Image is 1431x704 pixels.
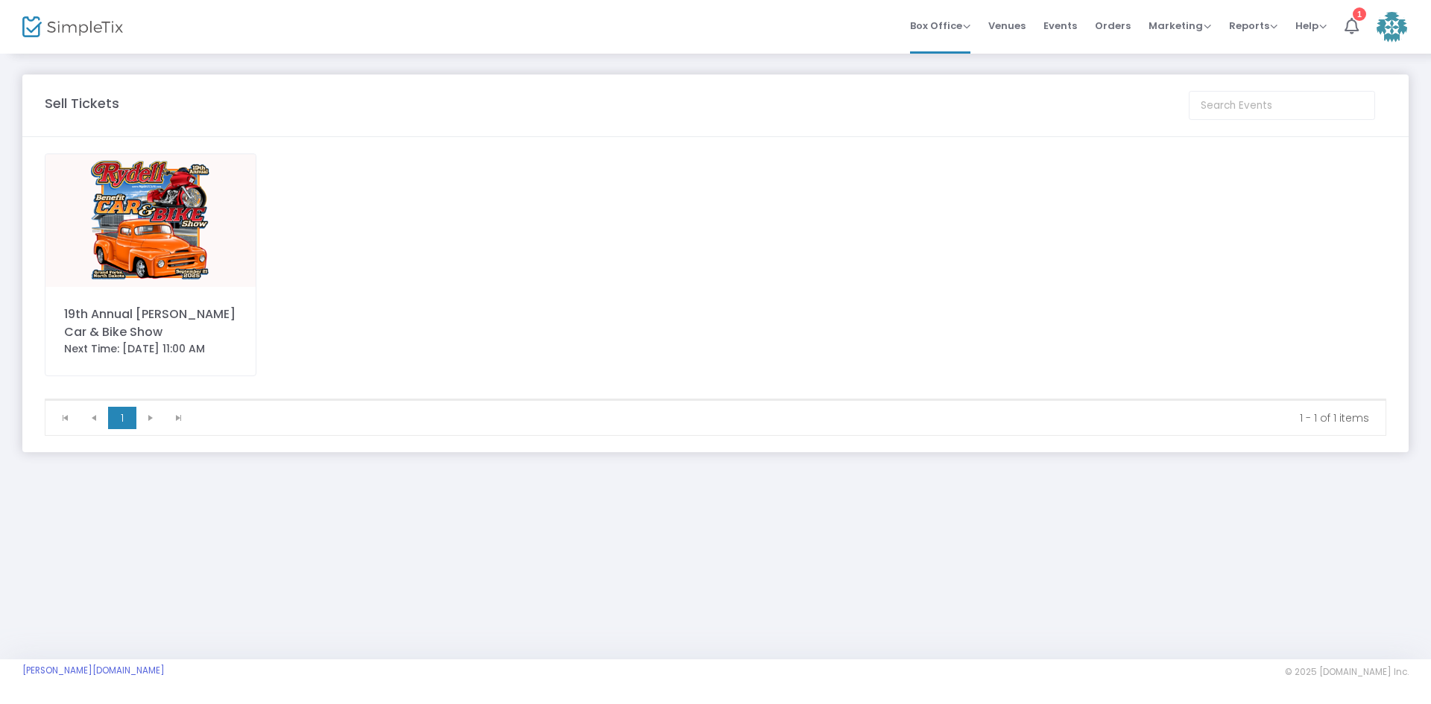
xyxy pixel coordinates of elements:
[1229,19,1277,33] span: Reports
[1353,7,1366,21] div: 1
[22,665,165,676] a: [PERSON_NAME][DOMAIN_NAME]
[64,341,237,357] div: Next Time: [DATE] 11:00 AM
[64,305,237,341] div: 19th Annual [PERSON_NAME] Car & Bike Show
[988,7,1026,45] span: Venues
[1285,666,1409,678] span: © 2025 [DOMAIN_NAME] Inc.
[108,407,136,429] span: Page 1
[1149,19,1211,33] span: Marketing
[1295,19,1327,33] span: Help
[45,154,256,287] img: carshowsimpletix-01.png
[1189,91,1375,120] input: Search Events
[1043,7,1077,45] span: Events
[910,19,970,33] span: Box Office
[45,399,1386,400] div: Data table
[1095,7,1131,45] span: Orders
[45,93,119,113] m-panel-title: Sell Tickets
[203,410,1369,425] kendo-pager-info: 1 - 1 of 1 items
